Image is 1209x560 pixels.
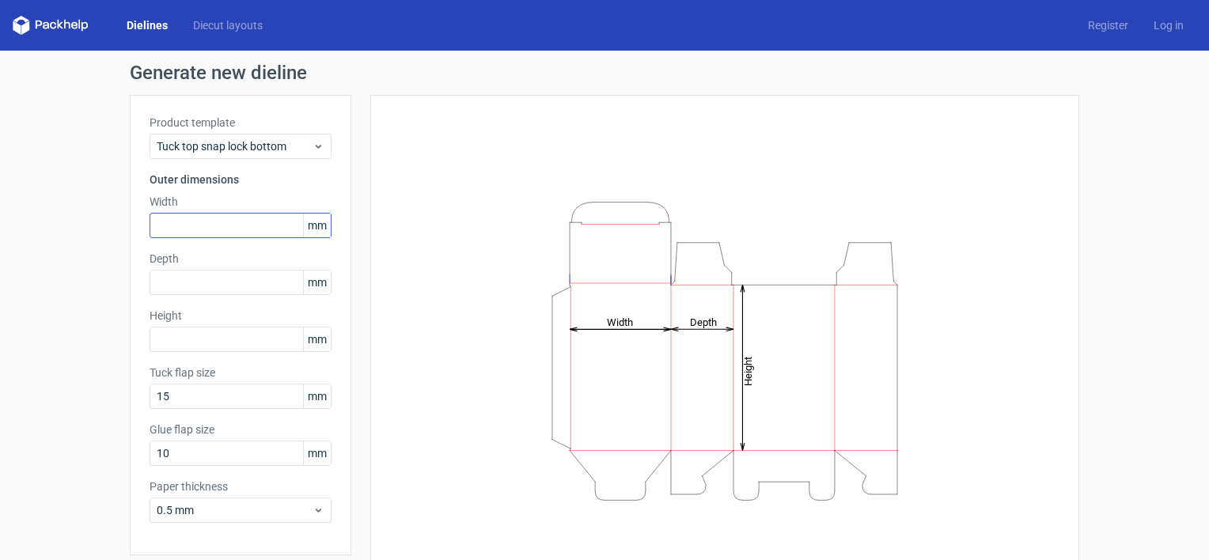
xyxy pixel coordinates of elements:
span: mm [303,441,331,465]
h1: Generate new dieline [130,63,1079,82]
span: Tuck top snap lock bottom [157,138,313,154]
a: Log in [1141,17,1196,33]
label: Glue flap size [150,422,332,437]
span: mm [303,384,331,408]
label: Tuck flap size [150,365,332,380]
tspan: Width [607,316,633,327]
label: Paper thickness [150,479,332,494]
label: Width [150,194,332,210]
label: Depth [150,251,332,267]
tspan: Depth [690,316,717,327]
span: mm [303,327,331,351]
a: Register [1075,17,1141,33]
tspan: Height [742,356,754,385]
span: mm [303,214,331,237]
label: Height [150,308,332,324]
a: Diecut layouts [180,17,275,33]
h3: Outer dimensions [150,172,332,187]
label: Product template [150,115,332,131]
a: Dielines [114,17,180,33]
span: 0.5 mm [157,502,313,518]
span: mm [303,271,331,294]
